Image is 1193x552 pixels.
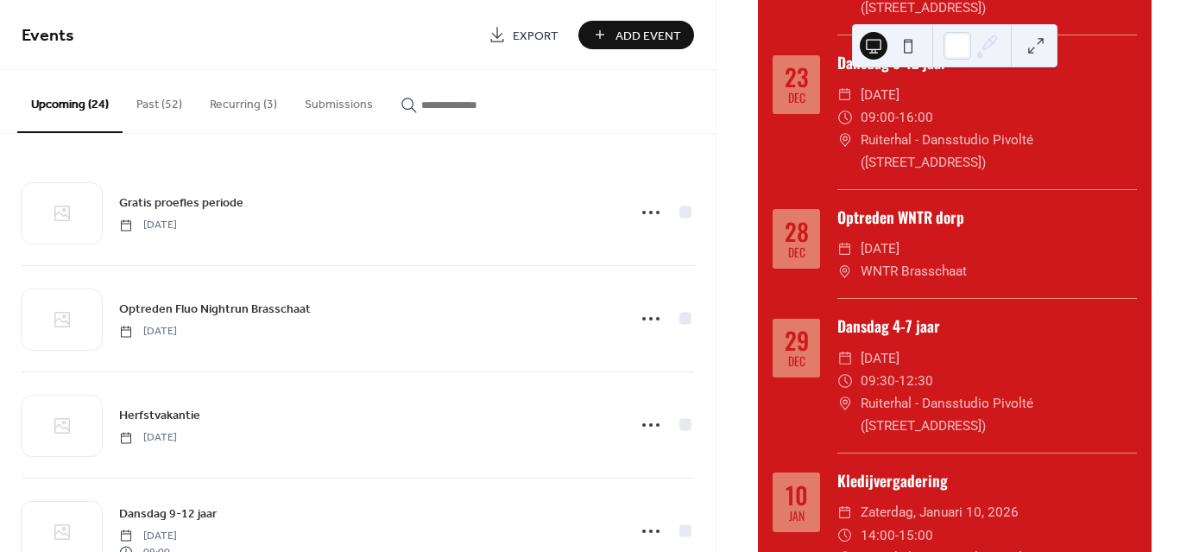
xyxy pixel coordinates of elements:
div: ​ [837,129,853,151]
span: 09:30 [861,370,895,392]
button: Upcoming (24) [17,70,123,133]
div: 28 [785,219,809,244]
div: ​ [837,501,853,523]
div: 23 [785,65,809,89]
div: Dansdag 4-7 jaar [837,314,1137,337]
span: 15:00 [899,524,933,547]
span: 12:30 [899,370,933,392]
div: ​ [837,524,853,547]
div: ​ [837,106,853,129]
div: ​ [837,260,853,282]
span: [DATE] [861,238,899,260]
span: 16:00 [899,106,933,129]
div: Optreden WNTR dorp [837,206,1137,228]
span: Export [513,27,559,45]
span: Events [22,19,74,53]
div: Dansdag 9-12 jaar [837,51,1137,73]
a: Optreden Fluo Nightrun Brasschaat [119,299,311,319]
button: Past (52) [123,70,196,131]
button: Recurring (3) [196,70,291,131]
span: - [895,106,899,129]
div: jan [789,511,805,523]
span: [DATE] [861,84,899,106]
div: ​ [837,370,853,392]
span: [DATE] [119,218,177,233]
span: WNTR Brasschaat [861,260,967,282]
span: - [895,524,899,547]
div: dec [788,92,805,105]
span: - [895,370,899,392]
button: Submissions [291,70,387,131]
span: Herfstvakantie [119,407,200,425]
span: [DATE] [119,324,177,339]
div: 10 [786,483,808,507]
div: ​ [837,392,853,415]
span: Ruiterhal - Dansstudio Pivolté ([STREET_ADDRESS]) [861,129,1137,174]
span: Add Event [615,27,681,45]
div: ​ [837,84,853,106]
span: Dansdag 9-12 jaar [119,505,217,523]
a: Gratis proefles periode [119,193,243,213]
span: [DATE] [119,529,177,544]
span: 09:00 [861,106,895,129]
div: dec [788,247,805,259]
div: ​ [837,347,853,370]
a: Herfstvakantie [119,405,200,425]
a: Export [476,21,571,49]
span: [DATE] [861,347,899,370]
div: 29 [785,328,809,352]
div: Kledijvergadering [837,469,1137,492]
span: Gratis proefles periode [119,194,243,213]
span: 14:00 [861,524,895,547]
span: Ruiterhal - Dansstudio Pivolté ([STREET_ADDRESS]) [861,392,1137,437]
a: Dansdag 9-12 jaar [119,504,217,523]
div: ​ [837,238,853,260]
span: Optreden Fluo Nightrun Brasschaat [119,301,311,319]
span: zaterdag, januari 10, 2026 [861,501,1019,523]
div: dec [788,356,805,368]
span: [DATE] [119,430,177,446]
button: Add Event [578,21,694,49]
